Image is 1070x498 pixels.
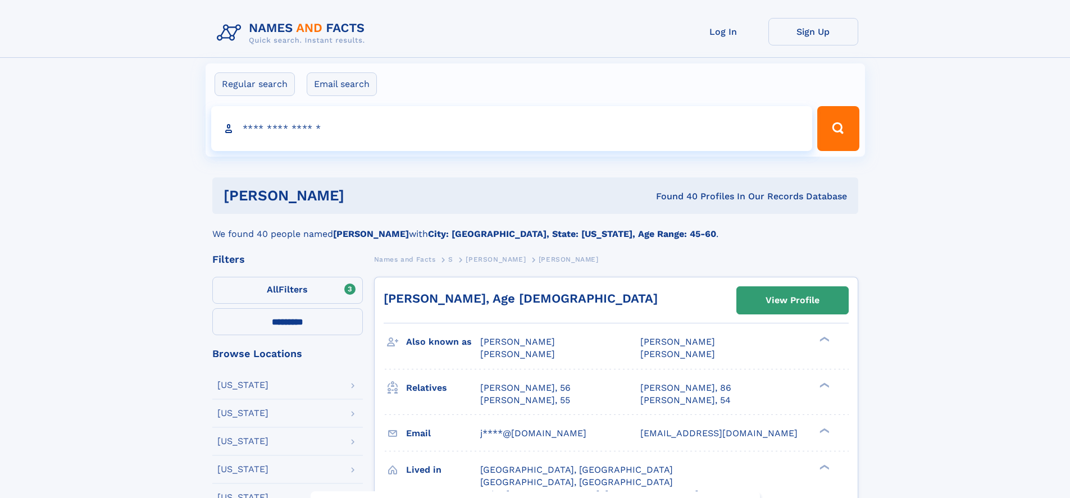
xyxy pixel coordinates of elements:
[448,252,453,266] a: S
[817,336,830,343] div: ❯
[480,382,571,394] a: [PERSON_NAME], 56
[215,72,295,96] label: Regular search
[480,394,570,406] a: [PERSON_NAME], 55
[500,190,847,203] div: Found 40 Profiles In Our Records Database
[212,254,363,264] div: Filters
[406,460,480,479] h3: Lived in
[480,464,673,475] span: [GEOGRAPHIC_DATA], [GEOGRAPHIC_DATA]
[374,252,436,266] a: Names and Facts
[384,291,658,305] a: [PERSON_NAME], Age [DEMOGRAPHIC_DATA]
[307,72,377,96] label: Email search
[224,189,500,203] h1: [PERSON_NAME]
[539,255,599,263] span: [PERSON_NAME]
[333,229,409,239] b: [PERSON_NAME]
[768,18,858,45] a: Sign Up
[817,463,830,470] div: ❯
[267,284,279,295] span: All
[428,229,716,239] b: City: [GEOGRAPHIC_DATA], State: [US_STATE], Age Range: 45-60
[817,106,859,151] button: Search Button
[217,465,268,474] div: [US_STATE]
[212,349,363,359] div: Browse Locations
[406,424,480,443] h3: Email
[737,287,848,314] a: View Profile
[640,382,731,394] a: [PERSON_NAME], 86
[766,287,819,313] div: View Profile
[817,427,830,434] div: ❯
[679,18,768,45] a: Log In
[640,428,798,438] span: [EMAIL_ADDRESS][DOMAIN_NAME]
[448,255,453,263] span: S
[217,381,268,390] div: [US_STATE]
[466,252,526,266] a: [PERSON_NAME]
[480,336,555,347] span: [PERSON_NAME]
[640,336,715,347] span: [PERSON_NAME]
[217,409,268,418] div: [US_STATE]
[640,394,731,406] a: [PERSON_NAME], 54
[466,255,526,263] span: [PERSON_NAME]
[211,106,813,151] input: search input
[212,18,374,48] img: Logo Names and Facts
[406,378,480,398] h3: Relatives
[480,349,555,359] span: [PERSON_NAME]
[217,437,268,446] div: [US_STATE]
[480,477,673,487] span: [GEOGRAPHIC_DATA], [GEOGRAPHIC_DATA]
[212,214,858,241] div: We found 40 people named with .
[406,332,480,351] h3: Also known as
[640,349,715,359] span: [PERSON_NAME]
[817,381,830,389] div: ❯
[212,277,363,304] label: Filters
